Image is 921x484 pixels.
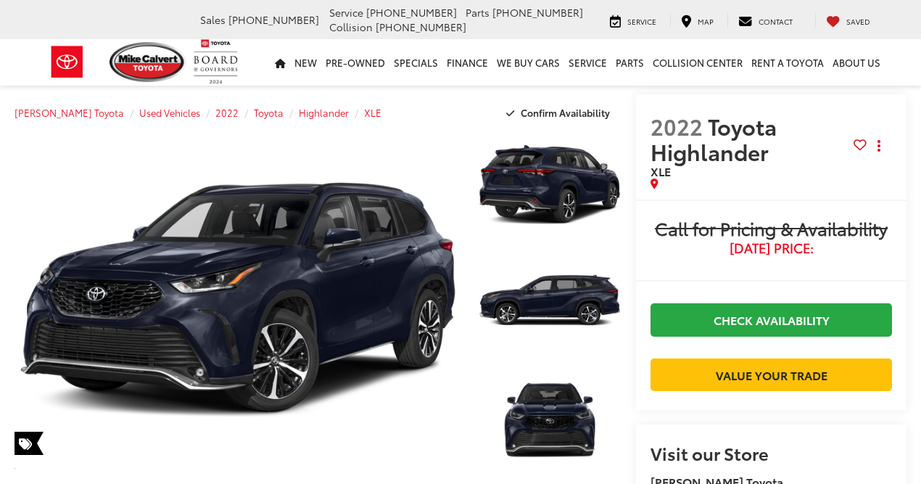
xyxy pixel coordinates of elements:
a: [PERSON_NAME] Toyota [15,106,124,119]
a: Expand Photo 1 [477,131,621,239]
img: 2022 Toyota Highlander XLE [10,130,466,472]
a: New [290,39,321,86]
span: Service [627,16,656,27]
span: 2022 [651,110,703,141]
span: Sales [200,12,226,27]
span: Collision [329,20,373,34]
a: Map [670,13,724,28]
span: [PHONE_NUMBER] [376,20,466,34]
span: Parts [466,5,490,20]
a: Contact [727,13,804,28]
img: 2022 Toyota Highlander XLE [476,361,623,472]
span: [PHONE_NUMBER] [492,5,583,20]
span: Toyota Highlander [651,110,777,167]
span: [DATE] Price: [651,241,892,255]
a: Check Availability [651,303,892,336]
a: Service [599,13,667,28]
img: Toyota [40,38,94,86]
a: Rent a Toyota [747,39,828,86]
a: Expand Photo 3 [477,363,621,471]
img: 2022 Toyota Highlander XLE [476,129,623,239]
a: Toyota [254,106,284,119]
a: WE BUY CARS [492,39,564,86]
span: Special [15,432,44,455]
a: Parts [611,39,648,86]
a: About Us [828,39,885,86]
h2: Visit our Store [651,443,892,462]
a: Value Your Trade [651,358,892,391]
a: Highlander [299,106,349,119]
img: Mike Calvert Toyota [110,42,186,82]
a: Pre-Owned [321,39,389,86]
span: Call for Pricing & Availability [651,219,892,241]
span: Contact [759,16,793,27]
a: XLE [364,106,381,119]
button: Actions [867,134,892,159]
a: Expand Photo 0 [15,131,461,471]
a: Used Vehicles [139,106,200,119]
button: Confirm Availability [498,100,622,126]
span: XLE [651,163,671,179]
span: Saved [846,16,870,27]
a: Expand Photo 2 [477,247,621,355]
a: My Saved Vehicles [815,13,881,28]
a: 2022 [215,106,239,119]
a: Service [564,39,611,86]
a: Collision Center [648,39,747,86]
span: [PHONE_NUMBER] [228,12,319,27]
span: Map [698,16,714,27]
a: Specials [389,39,442,86]
span: [PHONE_NUMBER] [366,5,457,20]
span: Confirm Availability [521,106,610,119]
img: 2022 Toyota Highlander XLE [476,245,623,356]
span: Service [329,5,363,20]
a: Finance [442,39,492,86]
span: dropdown dots [877,140,880,152]
a: Home [270,39,290,86]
